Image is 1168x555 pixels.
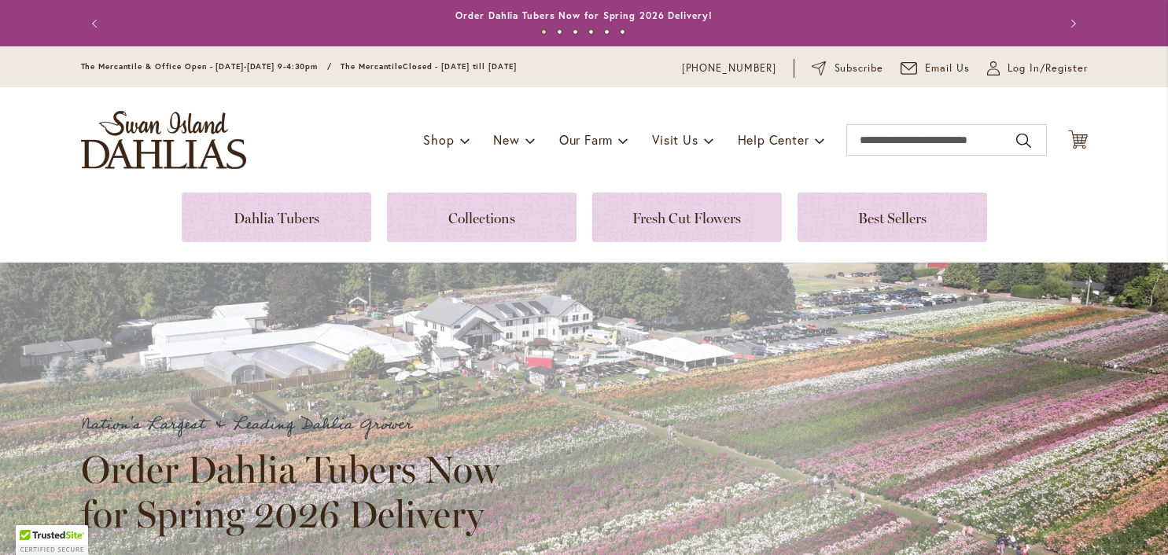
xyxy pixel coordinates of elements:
[1056,8,1088,39] button: Next
[925,61,970,76] span: Email Us
[423,131,454,148] span: Shop
[987,61,1088,76] a: Log In/Register
[573,29,578,35] button: 3 of 6
[455,9,712,21] a: Order Dahlia Tubers Now for Spring 2026 Delivery!
[81,61,403,72] span: The Mercantile & Office Open - [DATE]-[DATE] 9-4:30pm / The Mercantile
[835,61,884,76] span: Subscribe
[541,29,547,35] button: 1 of 6
[812,61,883,76] a: Subscribe
[403,61,516,72] span: Closed - [DATE] till [DATE]
[652,131,698,148] span: Visit Us
[901,61,970,76] a: Email Us
[81,412,514,438] p: Nation's Largest & Leading Dahlia Grower
[1008,61,1088,76] span: Log In/Register
[682,61,777,76] a: [PHONE_NUMBER]
[559,131,613,148] span: Our Farm
[620,29,625,35] button: 6 of 6
[588,29,594,35] button: 4 of 6
[493,131,519,148] span: New
[557,29,562,35] button: 2 of 6
[604,29,610,35] button: 5 of 6
[81,8,112,39] button: Previous
[81,447,514,535] h2: Order Dahlia Tubers Now for Spring 2026 Delivery
[738,131,809,148] span: Help Center
[81,111,246,169] a: store logo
